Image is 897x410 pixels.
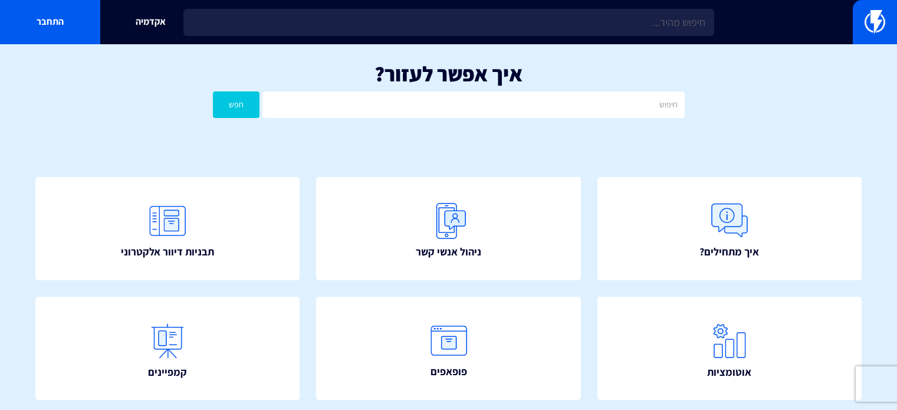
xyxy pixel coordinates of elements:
span: ניהול אנשי קשר [416,244,481,260]
span: פופאפים [431,364,467,379]
a: תבניות דיוור אלקטרוני [35,177,300,280]
button: חפש [213,91,260,118]
span: תבניות דיוור אלקטרוני [121,244,214,260]
a: אוטומציות [597,297,862,400]
span: איך מתחילים? [699,244,759,260]
h1: איך אפשר לעזור? [18,62,879,86]
span: קמפיינים [148,365,187,380]
a: קמפיינים [35,297,300,400]
input: חיפוש [262,91,684,118]
input: חיפוש מהיר... [183,9,714,36]
a: איך מתחילים? [597,177,862,280]
a: ניהול אנשי קשר [316,177,580,280]
a: פופאפים [316,297,580,400]
span: אוטומציות [707,365,751,380]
